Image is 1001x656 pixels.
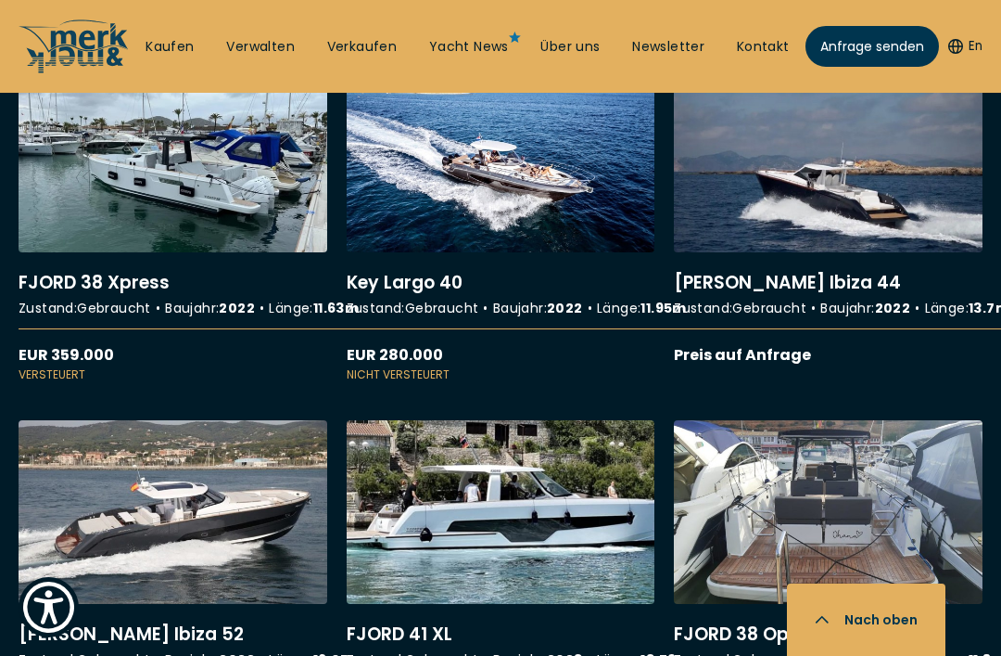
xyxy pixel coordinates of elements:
a: Anfrage senden [805,26,939,67]
a: Newsletter [632,38,704,57]
button: En [948,37,982,56]
a: More details aboutKey Largo 40 [347,70,655,384]
button: Show Accessibility Preferences [19,577,79,637]
a: Über uns [540,38,600,57]
a: Verwalten [226,38,295,57]
strong: 11.63 m [313,299,359,317]
a: Kontakt [737,38,790,57]
button: Nach oben [787,584,945,656]
a: Kaufen [146,38,194,57]
a: Yacht News [429,38,509,57]
span: Anfrage senden [820,37,924,57]
a: More details aboutFJORD 38 Xpress [19,70,327,384]
a: Verkaufen [327,38,398,57]
a: More details about[PERSON_NAME] Ibiza 44 [674,70,982,367]
strong: 11.95 m [640,299,686,317]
